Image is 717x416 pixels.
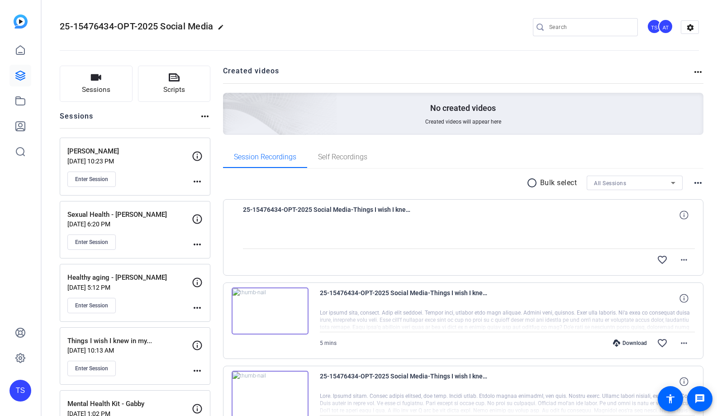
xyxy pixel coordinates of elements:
button: Enter Session [67,298,116,313]
mat-icon: more_horiz [679,254,689,265]
mat-icon: more_horiz [192,239,203,250]
span: Self Recordings [318,153,367,161]
span: Enter Session [75,302,108,309]
img: Creted videos background [122,3,337,200]
div: AT [658,19,673,34]
span: 5 mins [320,340,337,346]
span: Sessions [82,85,110,95]
p: Mental Health Kit - Gabby [67,399,192,409]
mat-icon: more_horiz [679,338,689,349]
span: Scripts [163,85,185,95]
button: Sessions [60,66,133,102]
span: Enter Session [75,365,108,372]
h2: Sessions [60,111,94,128]
mat-icon: message [694,393,705,404]
span: Enter Session [75,176,108,183]
button: Enter Session [67,234,116,250]
mat-icon: accessibility [665,393,676,404]
span: Enter Session [75,239,108,246]
mat-icon: favorite_border [657,338,668,349]
ngx-avatar: Tilt Studios [647,19,663,35]
div: Download [608,339,651,347]
h2: Created videos [223,66,693,83]
span: 25-15476434-OPT-2025 Social Media-Things I wish I knew in my...-[PERSON_NAME]-2025-08-28-12-40-33... [243,204,410,226]
span: Session Recordings [234,153,296,161]
p: Healthy aging - [PERSON_NAME] [67,273,192,283]
mat-icon: more_horiz [693,177,703,188]
p: [DATE] 5:12 PM [67,284,192,291]
mat-icon: radio_button_unchecked [527,177,540,188]
mat-icon: favorite_border [657,254,668,265]
p: [DATE] 6:20 PM [67,220,192,228]
p: Bulk select [540,177,577,188]
input: Search [549,22,631,33]
mat-icon: more_horiz [693,67,703,77]
span: Created videos will appear here [425,118,501,125]
span: 25-15476434-OPT-2025 Social Media-Things I wish I knew in my...-[PERSON_NAME]-2025-08-28-12-34-46... [320,287,487,309]
mat-icon: settings [681,21,699,34]
p: Sexual Health - [PERSON_NAME] [67,210,192,220]
img: thumb-nail [232,287,309,335]
p: No created videos [430,103,496,114]
span: All Sessions [594,180,626,186]
ngx-avatar: Abraham Turcotte [658,19,674,35]
p: [DATE] 10:23 PM [67,158,192,165]
p: Things I wish I knew in my... [67,336,192,346]
button: Enter Session [67,361,116,376]
mat-icon: more_horiz [192,302,203,313]
mat-icon: more_horiz [199,111,210,122]
mat-icon: edit [218,24,228,35]
button: Enter Session [67,172,116,187]
p: [DATE] 10:13 AM [67,347,192,354]
p: [PERSON_NAME] [67,146,192,157]
mat-icon: more_horiz [192,365,203,376]
button: Scripts [138,66,211,102]
span: 25-15476434-OPT-2025 Social Media [60,21,213,32]
mat-icon: more_horiz [192,176,203,187]
img: blue-gradient.svg [14,14,28,29]
div: TS [9,380,31,402]
div: TS [647,19,662,34]
span: 25-15476434-OPT-2025 Social Media-Things I wish I knew in my...-[PERSON_NAME]-2025-08-28-12-30-08... [320,371,487,392]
